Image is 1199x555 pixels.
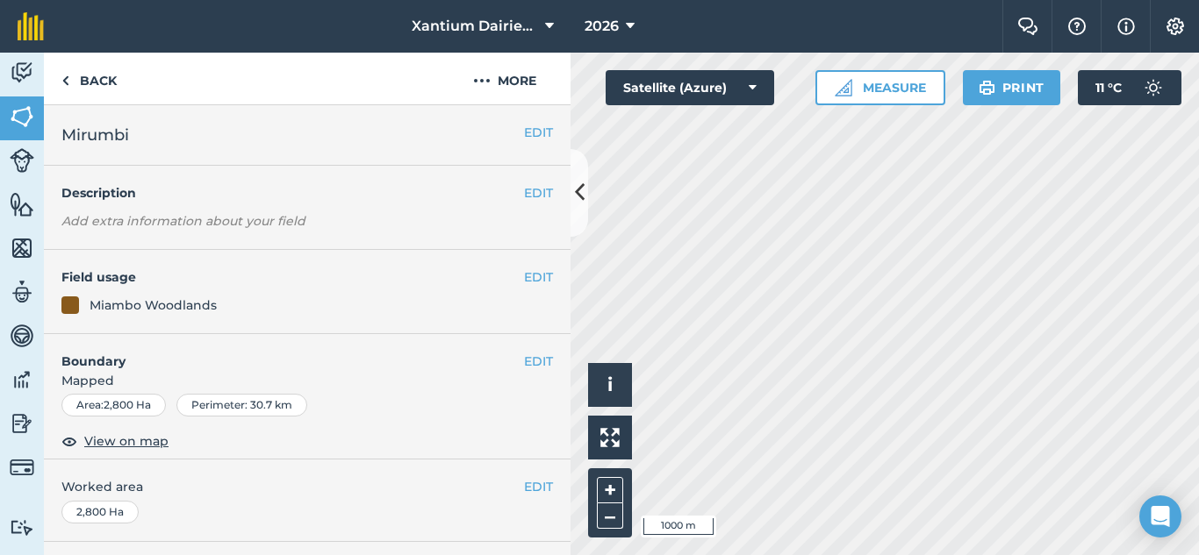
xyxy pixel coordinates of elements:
[815,70,945,105] button: Measure
[10,455,34,480] img: svg+xml;base64,PD94bWwgdmVyc2lvbj0iMS4wIiBlbmNvZGluZz0idXRmLTgiPz4KPCEtLSBHZW5lcmF0b3I6IEFkb2JlIE...
[597,503,623,529] button: –
[524,267,553,287] button: EDIT
[835,79,852,96] img: Ruler icon
[1136,70,1171,105] img: svg+xml;base64,PD94bWwgdmVyc2lvbj0iMS4wIiBlbmNvZGluZz0idXRmLTgiPz4KPCEtLSBHZW5lcmF0b3I6IEFkb2JlIE...
[10,191,34,217] img: svg+xml;base64,PHN2ZyB4bWxucz0iaHR0cDovL3d3dy53My5vcmcvMjAwMC9zdmciIHdpZHRoPSI1NiIgaGVpZ2h0PSI2MC...
[1165,18,1186,35] img: A cog icon
[10,410,34,437] img: svg+xml;base64,PD94bWwgdmVyc2lvbj0iMS4wIiBlbmNvZGluZz0idXRmLTgiPz4KPCEtLSBHZW5lcmF0b3I6IEFkb2JlIE...
[61,213,305,229] em: Add extra information about your field
[61,394,166,416] div: Area : 2,800 Ha
[44,53,134,104] a: Back
[439,53,571,104] button: More
[524,477,553,496] button: EDIT
[1139,495,1181,537] div: Open Intercom Messenger
[10,366,34,393] img: svg+xml;base64,PD94bWwgdmVyc2lvbj0iMS4wIiBlbmNvZGluZz0idXRmLTgiPz4KPCEtLSBHZW5lcmF0b3I6IEFkb2JlIE...
[44,334,524,371] h4: Boundary
[597,477,623,503] button: +
[61,183,553,203] h4: Description
[524,123,553,142] button: EDIT
[61,123,129,147] span: Mirumbi
[61,477,553,496] span: Worked area
[44,371,571,390] span: Mapped
[61,501,139,523] div: 2,800 Ha
[10,60,34,86] img: svg+xml;base64,PD94bWwgdmVyc2lvbj0iMS4wIiBlbmNvZGluZz0idXRmLTgiPz4KPCEtLSBHZW5lcmF0b3I6IEFkb2JlIE...
[176,394,307,416] div: Perimeter : 30.7 km
[10,279,34,305] img: svg+xml;base64,PD94bWwgdmVyc2lvbj0iMS4wIiBlbmNvZGluZz0idXRmLTgiPz4KPCEtLSBHZW5lcmF0b3I6IEFkb2JlIE...
[90,295,217,315] div: Miambo Woodlands
[412,16,538,37] span: Xantium Dairies [GEOGRAPHIC_DATA]
[1066,18,1088,35] img: A question mark icon
[607,374,613,395] span: i
[473,70,491,91] img: svg+xml;base64,PHN2ZyB4bWxucz0iaHR0cDovL3d3dy53My5vcmcvMjAwMC9zdmciIHdpZHRoPSIyMCIgaGVpZ2h0PSIyNC...
[979,77,995,98] img: svg+xml;base64,PHN2ZyB4bWxucz0iaHR0cDovL3d3dy53My5vcmcvMjAwMC9zdmciIHdpZHRoPSIxOSIgaGVpZ2h0PSIyNC...
[588,363,632,407] button: i
[1117,16,1135,37] img: svg+xml;base64,PHN2ZyB4bWxucz0iaHR0cDovL3d3dy53My5vcmcvMjAwMC9zdmciIHdpZHRoPSIxNyIgaGVpZ2h0PSIxNy...
[600,428,620,447] img: Four arrows, one pointing top left, one top right, one bottom right and the last bottom left
[1017,18,1038,35] img: Two speech bubbles overlapping with the left bubble in the forefront
[10,103,34,130] img: svg+xml;base64,PHN2ZyB4bWxucz0iaHR0cDovL3d3dy53My5vcmcvMjAwMC9zdmciIHdpZHRoPSI1NiIgaGVpZ2h0PSI2MC...
[10,323,34,349] img: svg+xml;base64,PD94bWwgdmVyc2lvbj0iMS4wIiBlbmNvZGluZz0idXRmLTgiPz4KPCEtLSBHZW5lcmF0b3I6IEFkb2JlIE...
[61,267,524,287] h4: Field usage
[10,148,34,173] img: svg+xml;base64,PD94bWwgdmVyc2lvbj0iMS4wIiBlbmNvZGluZz0idXRmLTgiPz4KPCEtLSBHZW5lcmF0b3I6IEFkb2JlIE...
[10,235,34,261] img: svg+xml;base64,PHN2ZyB4bWxucz0iaHR0cDovL3d3dy53My5vcmcvMjAwMC9zdmciIHdpZHRoPSI1NiIgaGVpZ2h0PSI2MC...
[61,430,77,452] img: svg+xml;base64,PHN2ZyB4bWxucz0iaHR0cDovL3d3dy53My5vcmcvMjAwMC9zdmciIHdpZHRoPSIxOCIgaGVpZ2h0PSIyNC...
[1095,70,1122,105] span: 11 ° C
[61,70,69,91] img: svg+xml;base64,PHN2ZyB4bWxucz0iaHR0cDovL3d3dy53My5vcmcvMjAwMC9zdmciIHdpZHRoPSI5IiBoZWlnaHQ9IjI0Ii...
[61,430,169,452] button: View on map
[1078,70,1181,105] button: 11 °C
[524,352,553,371] button: EDIT
[963,70,1061,105] button: Print
[606,70,774,105] button: Satellite (Azure)
[10,519,34,536] img: svg+xml;base64,PD94bWwgdmVyc2lvbj0iMS4wIiBlbmNvZGluZz0idXRmLTgiPz4KPCEtLSBHZW5lcmF0b3I6IEFkb2JlIE...
[84,431,169,451] span: View on map
[18,12,44,40] img: fieldmargin Logo
[585,16,619,37] span: 2026
[524,183,553,203] button: EDIT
